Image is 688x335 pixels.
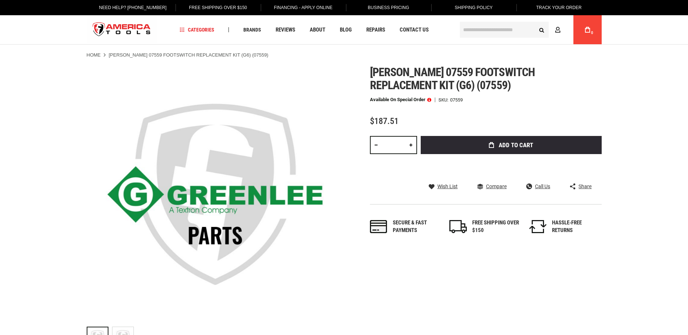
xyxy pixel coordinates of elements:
[450,98,463,102] div: 07559
[180,27,214,32] span: Categories
[370,116,399,126] span: $187.51
[419,156,603,159] iframe: Secure express checkout frame
[272,25,298,35] a: Reviews
[240,25,264,35] a: Brands
[455,5,493,10] span: Shipping Policy
[87,16,157,44] a: store logo
[243,27,261,32] span: Brands
[396,25,432,35] a: Contact Us
[429,183,458,190] a: Wish List
[552,219,599,235] div: HASSLE-FREE RETURNS
[337,25,355,35] a: Blog
[421,136,602,154] button: Add to Cart
[578,184,592,189] span: Share
[370,220,387,233] img: payments
[87,52,101,58] a: Home
[535,184,550,189] span: Call Us
[438,98,450,102] strong: SKU
[499,142,533,148] span: Add to Cart
[472,219,519,235] div: FREE SHIPPING OVER $150
[526,183,550,190] a: Call Us
[363,25,388,35] a: Repairs
[340,27,352,33] span: Blog
[437,184,458,189] span: Wish List
[529,220,547,233] img: returns
[366,27,385,33] span: Repairs
[581,15,594,44] a: 0
[477,183,507,190] a: Compare
[176,25,218,35] a: Categories
[87,66,344,323] img: Greenlee 07559 FOOTSWITCH REPLACEMENT KIT (G6) (07559)
[306,25,329,35] a: About
[109,52,268,58] strong: [PERSON_NAME] 07559 FOOTSWITCH REPLACEMENT KIT (G6) (07559)
[310,27,325,33] span: About
[535,23,549,37] button: Search
[276,27,295,33] span: Reviews
[400,27,429,33] span: Contact Us
[370,65,535,92] span: [PERSON_NAME] 07559 footswitch replacement kit (g6) (07559)
[486,184,507,189] span: Compare
[87,16,157,44] img: America Tools
[449,220,467,233] img: shipping
[393,219,440,235] div: Secure & fast payments
[591,31,593,35] span: 0
[370,97,431,102] p: Available on Special Order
